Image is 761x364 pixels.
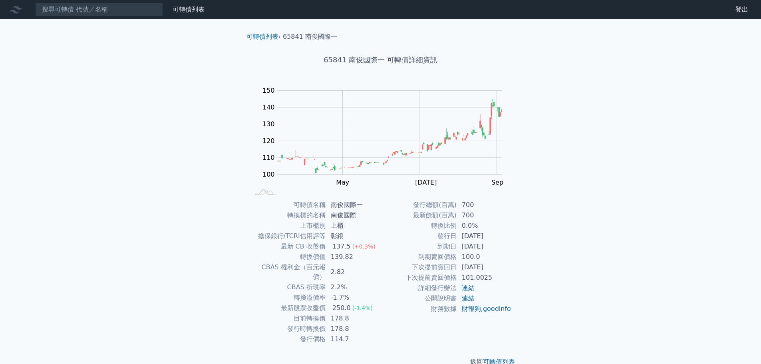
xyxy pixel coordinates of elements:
li: › [246,32,281,42]
span: (+0.3%) [352,243,376,250]
td: 上櫃 [326,221,381,231]
td: 彰銀 [326,231,381,241]
div: 250.0 [331,303,352,313]
td: 最新 CB 收盤價 [250,241,326,252]
tspan: 150 [262,87,275,94]
td: 最新股票收盤價 [250,303,326,313]
tspan: 110 [262,154,275,161]
tspan: 130 [262,120,275,128]
td: 2.2% [326,282,381,292]
tspan: 100 [262,171,275,178]
a: 連結 [462,284,475,292]
td: 發行時轉換價 [250,324,326,334]
td: 發行價格 [250,334,326,344]
td: 101.0025 [457,273,512,283]
td: 下次提前賣回價格 [381,273,457,283]
td: 轉換標的名稱 [250,210,326,221]
td: 財務數據 [381,304,457,314]
span: (-1.4%) [352,305,373,311]
td: 0.0% [457,221,512,231]
td: [DATE] [457,262,512,273]
td: 發行總額(百萬) [381,200,457,210]
td: 700 [457,210,512,221]
li: 65841 南俊國際一 [283,32,337,42]
td: 可轉債名稱 [250,200,326,210]
a: 可轉債列表 [173,6,205,13]
g: Chart [258,87,514,186]
td: 下次提前賣回日 [381,262,457,273]
td: CBAS 折現率 [250,282,326,292]
td: 南俊國際一 [326,200,381,210]
td: 100.0 [457,252,512,262]
tspan: 120 [262,137,275,145]
a: 登出 [729,3,755,16]
td: 178.8 [326,313,381,324]
td: 2.82 [326,262,381,282]
td: 目前轉換價 [250,313,326,324]
td: 擔保銀行/TCRI信用評等 [250,231,326,241]
tspan: May [336,179,349,186]
td: 上市櫃別 [250,221,326,231]
h1: 65841 南俊國際一 可轉債詳細資訊 [240,54,521,66]
tspan: [DATE] [415,179,437,186]
td: 轉換溢價率 [250,292,326,303]
div: 137.5 [331,242,352,251]
td: 700 [457,200,512,210]
td: 139.82 [326,252,381,262]
td: 到期賣回價格 [381,252,457,262]
td: 轉換價值 [250,252,326,262]
td: 到期日 [381,241,457,252]
input: 搜尋可轉債 代號／名稱 [35,3,163,16]
a: 可轉債列表 [246,33,278,40]
a: 財報狗 [462,305,481,312]
a: goodinfo [483,305,511,312]
td: [DATE] [457,231,512,241]
td: 轉換比例 [381,221,457,231]
td: 詳細發行辦法 [381,283,457,293]
td: 114.7 [326,334,381,344]
td: 最新餘額(百萬) [381,210,457,221]
a: 連結 [462,294,475,302]
td: , [457,304,512,314]
td: 南俊國際 [326,210,381,221]
td: 發行日 [381,231,457,241]
td: 公開說明書 [381,293,457,304]
tspan: 140 [262,103,275,111]
tspan: Sep [491,179,503,186]
td: CBAS 權利金（百元報價） [250,262,326,282]
td: -1.7% [326,292,381,303]
td: 178.8 [326,324,381,334]
td: [DATE] [457,241,512,252]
